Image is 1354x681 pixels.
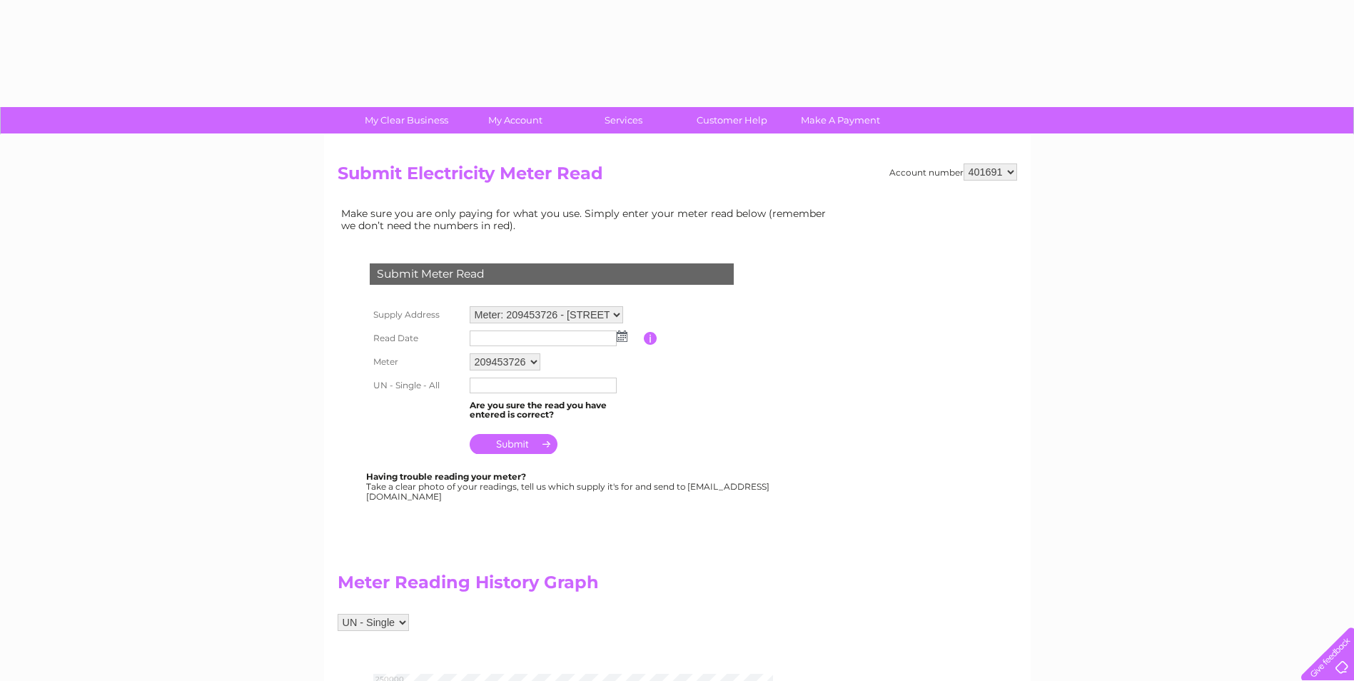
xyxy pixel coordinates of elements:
a: Customer Help [673,107,791,133]
div: Submit Meter Read [370,263,734,285]
th: UN - Single - All [366,374,466,397]
input: Submit [470,434,557,454]
h2: Meter Reading History Graph [338,572,837,600]
h2: Submit Electricity Meter Read [338,163,1017,191]
td: Are you sure the read you have entered is correct? [466,397,644,424]
div: Account number [889,163,1017,181]
img: ... [617,331,627,342]
th: Read Date [366,327,466,350]
input: Information [644,332,657,345]
td: Make sure you are only paying for what you use. Simply enter your meter read below (remember we d... [338,204,837,234]
a: Make A Payment [782,107,899,133]
a: My Account [456,107,574,133]
b: Having trouble reading your meter? [366,471,526,482]
a: Services [565,107,682,133]
div: Take a clear photo of your readings, tell us which supply it's for and send to [EMAIL_ADDRESS][DO... [366,472,772,501]
th: Supply Address [366,303,466,327]
a: My Clear Business [348,107,465,133]
th: Meter [366,350,466,374]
